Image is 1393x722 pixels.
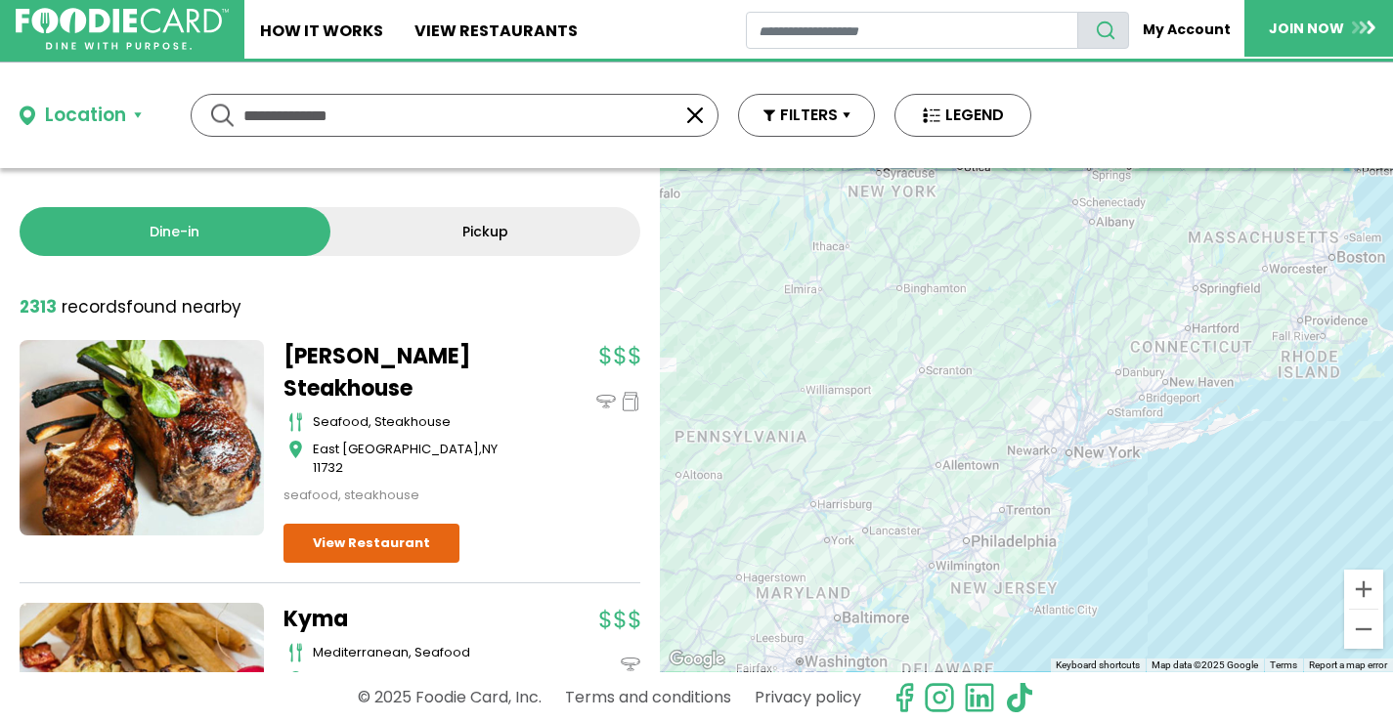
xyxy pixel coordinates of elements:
svg: check us out on facebook [889,682,920,713]
input: restaurant search [746,12,1078,49]
img: dinein_icon.svg [621,655,640,674]
img: pickup_icon.svg [621,392,640,411]
img: map_icon.svg [288,670,303,690]
div: Location [45,102,126,130]
button: Zoom out [1344,610,1383,649]
span: [PERSON_NAME] [313,670,418,689]
a: Dine-in [20,207,330,256]
a: [PERSON_NAME] Steakhouse [283,340,528,404]
a: Terms and conditions [565,680,731,714]
img: cutlery_icon.svg [288,643,303,662]
a: Pickup [330,207,641,256]
button: Location [20,102,142,130]
img: dinein_icon.svg [596,392,616,411]
div: , [313,440,528,478]
span: NY [421,670,437,689]
img: map_icon.svg [288,440,303,459]
a: Report a map error [1309,659,1387,670]
img: FoodieCard; Eat, Drink, Save, Donate [16,8,229,51]
button: LEGEND [894,94,1031,137]
div: mediterranean, seafood [313,643,528,662]
button: FILTERS [738,94,875,137]
div: found nearby [20,295,241,320]
button: Zoom in [1344,570,1383,609]
div: seafood, steakhouse [313,412,528,432]
span: NY [482,440,498,458]
img: Google [665,647,729,672]
p: © 2025 Foodie Card, Inc. [358,680,542,714]
span: 11732 [313,458,343,477]
img: tiktok.svg [1004,682,1035,713]
img: linkedin.svg [964,682,995,713]
button: Keyboard shortcuts [1056,658,1140,672]
span: East [GEOGRAPHIC_DATA] [313,440,479,458]
span: records [62,295,126,319]
div: , [313,670,528,690]
a: Terms [1270,659,1297,670]
a: Kyma [283,603,528,635]
span: 11576 [440,670,470,689]
a: View Restaurant [283,524,459,563]
span: Map data ©2025 Google [1152,659,1258,670]
a: Open this area in Google Maps (opens a new window) [665,647,729,672]
strong: 2313 [20,295,57,319]
img: cutlery_icon.svg [288,412,303,432]
button: search [1077,12,1129,49]
a: Privacy policy [755,680,861,714]
div: seafood, steakhouse [283,486,528,505]
a: My Account [1129,12,1244,48]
